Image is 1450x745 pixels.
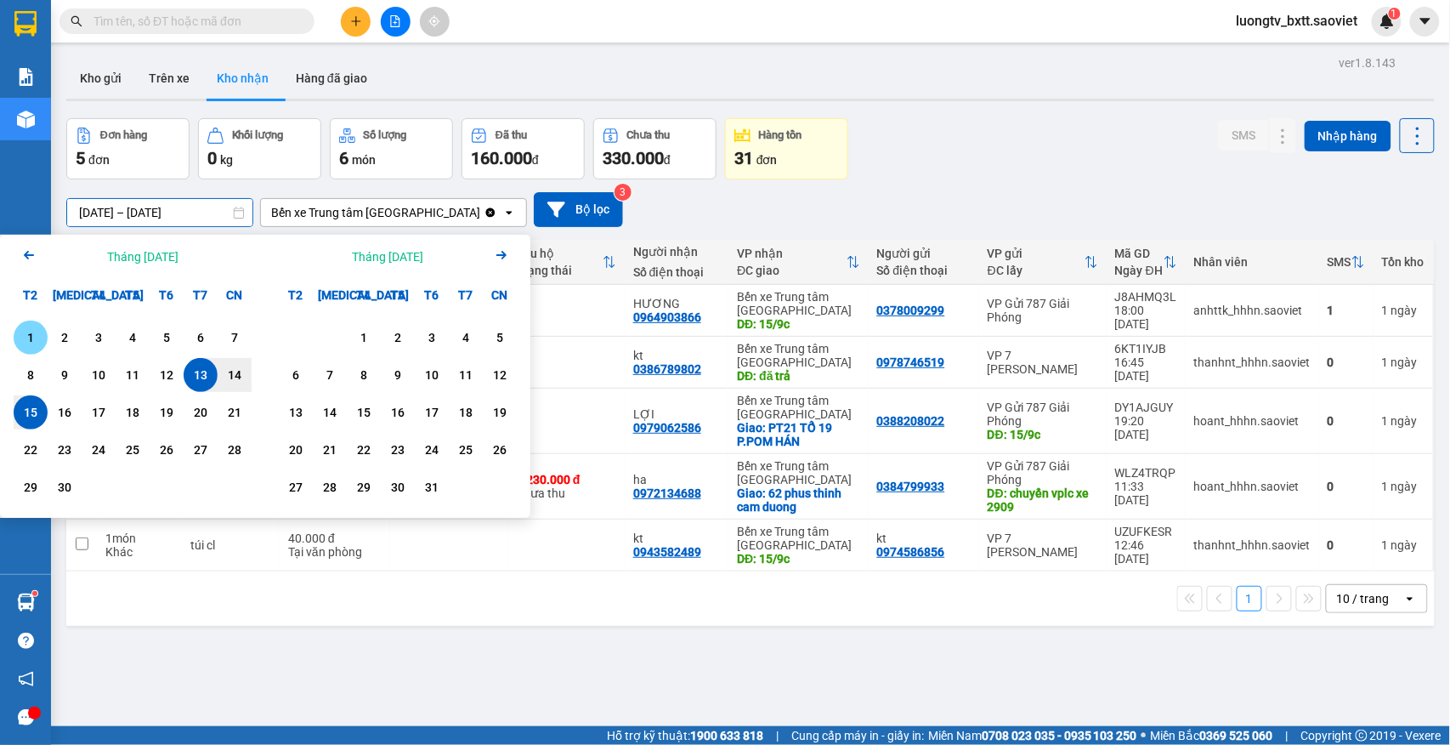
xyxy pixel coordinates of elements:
[284,477,308,498] div: 27
[633,473,720,486] div: ha
[1115,401,1177,414] div: DY1AJGUY
[121,402,144,423] div: 18
[53,365,76,385] div: 9
[593,118,717,179] button: Chưa thu330.000đ
[279,278,313,312] div: T2
[347,395,381,429] div: Choose Thứ Tư, tháng 10 15 2025. It's available.
[633,532,720,545] div: kt
[1194,355,1311,369] div: thanhnt_hhhn.saoviet
[330,118,453,179] button: Số lượng6món
[483,321,517,355] div: Choose Chủ Nhật, tháng 10 5 2025. It's available.
[1410,7,1440,37] button: caret-down
[17,111,35,128] img: warehouse-icon
[19,245,39,268] button: Previous month.
[19,365,42,385] div: 8
[284,365,308,385] div: 6
[105,532,173,545] div: 1 món
[218,278,252,312] div: CN
[1328,304,1365,317] div: 1
[218,433,252,467] div: Choose Chủ Nhật, tháng 09 28 2025. It's available.
[82,395,116,429] div: Choose Thứ Tư, tháng 09 17 2025. It's available.
[347,470,381,504] div: Choose Thứ Tư, tháng 10 29 2025. It's available.
[381,321,415,355] div: Choose Thứ Năm, tháng 10 2 2025. It's available.
[347,433,381,467] div: Choose Thứ Tư, tháng 10 22 2025. It's available.
[1382,304,1425,317] div: 1
[223,402,246,423] div: 21
[364,129,407,141] div: Số lượng
[449,395,483,429] div: Choose Thứ Bảy, tháng 10 18 2025. It's available.
[184,433,218,467] div: Choose Thứ Bảy, tháng 09 27 2025. It's available.
[488,365,512,385] div: 12
[1115,264,1164,277] div: Ngày ĐH
[488,440,512,460] div: 26
[48,321,82,355] div: Choose Thứ Ba, tháng 09 2 2025. It's available.
[737,290,859,317] div: Bến xe Trung tâm [GEOGRAPHIC_DATA]
[454,327,478,348] div: 4
[352,477,376,498] div: 29
[737,552,859,566] div: DĐ: 15/9c
[318,440,342,460] div: 21
[352,402,376,423] div: 15
[82,358,116,392] div: Choose Thứ Tư, tháng 09 10 2025. It's available.
[389,15,401,27] span: file-add
[105,545,173,559] div: Khác
[352,153,376,167] span: món
[121,440,144,460] div: 25
[218,321,252,355] div: Choose Chủ Nhật, tháng 09 7 2025. It's available.
[737,317,859,331] div: DĐ: 15/9c
[1340,54,1396,72] div: ver 1.8.143
[121,327,144,348] div: 4
[87,402,110,423] div: 17
[116,278,150,312] div: T5
[1382,538,1425,552] div: 1
[1115,466,1177,480] div: WLZ4TRQP
[116,321,150,355] div: Choose Thứ Năm, tháng 09 4 2025. It's available.
[415,278,449,312] div: T6
[877,545,945,559] div: 0974586856
[756,153,778,167] span: đơn
[1379,14,1395,29] img: icon-new-feature
[532,153,539,167] span: đ
[381,470,415,504] div: Choose Thứ Năm, tháng 10 30 2025. It's available.
[350,15,362,27] span: plus
[454,402,478,423] div: 18
[203,58,282,99] button: Kho nhận
[759,129,802,141] div: Hàng tồn
[737,421,859,448] div: Giao: PT21 TỔ 19 P.POM HÁN
[155,365,178,385] div: 12
[223,327,246,348] div: 7
[1115,538,1177,566] div: 12:46 [DATE]
[18,709,34,725] span: message
[198,118,321,179] button: Khối lượng0kg
[82,278,116,312] div: T4
[53,477,76,498] div: 30
[116,395,150,429] div: Choose Thứ Năm, tháng 09 18 2025. It's available.
[988,297,1098,324] div: VP Gửi 787 Giải Phóng
[339,148,348,168] span: 6
[279,358,313,392] div: Choose Thứ Hai, tháng 10 6 2025. It's available.
[491,245,512,265] svg: Arrow Right
[734,148,753,168] span: 31
[988,247,1085,260] div: VP gửi
[218,395,252,429] div: Choose Chủ Nhật, tháng 09 21 2025. It's available.
[737,486,859,514] div: Giao: 62 phus thinh cam duong
[87,440,110,460] div: 24
[516,473,616,486] div: 2.230.000 đ
[189,365,212,385] div: 13
[223,365,246,385] div: 14
[1151,726,1273,745] span: Miền Bắc
[48,278,82,312] div: [MEDICAL_DATA]
[232,129,284,141] div: Khối lượng
[664,153,671,167] span: đ
[282,58,381,99] button: Hàng đã giao
[725,118,848,179] button: Hàng tồn31đơn
[420,402,444,423] div: 17
[313,470,347,504] div: Choose Thứ Ba, tháng 10 28 2025. It's available.
[32,591,37,596] sup: 1
[48,470,82,504] div: Choose Thứ Ba, tháng 09 30 2025. It's available.
[988,486,1098,514] div: DĐ: chuyển vplc xe 2909
[155,327,178,348] div: 5
[988,459,1098,486] div: VP Gửi 787 Giải Phóng
[184,358,218,392] div: Selected start date. Thứ Bảy, tháng 09 13 2025. It's available.
[737,459,859,486] div: Bến xe Trung tâm [GEOGRAPHIC_DATA]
